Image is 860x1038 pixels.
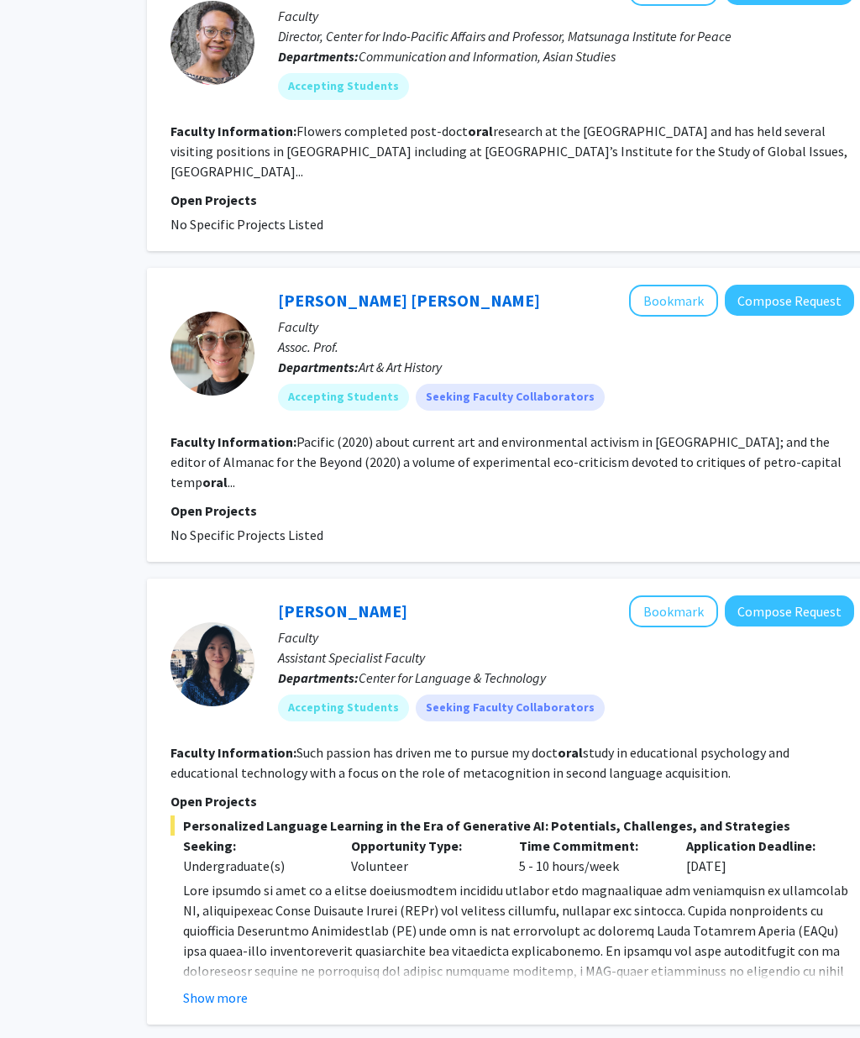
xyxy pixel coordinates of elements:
button: Compose Request to Naiyi Fincham [725,595,854,626]
b: Departments: [278,669,359,686]
mat-chip: Accepting Students [278,695,409,721]
p: Seeking: [183,836,326,856]
b: Faculty Information: [170,433,296,450]
b: oral [468,123,493,139]
a: [PERSON_NAME] [278,600,407,621]
b: oral [558,744,583,761]
p: Opportunity Type: [351,836,494,856]
b: Faculty Information: [170,744,296,761]
span: Center for Language & Technology [359,669,546,686]
p: Director, Center for Indo-Pacific Affairs and Professor, Matsunaga Institute for Peace [278,26,854,46]
fg-read-more: Such passion has driven me to pursue my doct study in educational psychology and educational tech... [170,744,789,781]
b: Departments: [278,359,359,375]
span: No Specific Projects Listed [170,527,323,543]
span: Personalized Language Learning in the Era of Generative AI: Potentials, Challenges, and Strategies [170,815,854,836]
button: Compose Request to Jaimey Hamilton Faris [725,285,854,316]
mat-chip: Seeking Faculty Collaborators [416,695,605,721]
mat-chip: Seeking Faculty Collaborators [416,384,605,411]
span: No Specific Projects Listed [170,216,323,233]
a: [PERSON_NAME] [PERSON_NAME] [278,290,540,311]
p: Open Projects [170,190,854,210]
b: oral [202,474,228,490]
p: Assoc. Prof. [278,337,854,357]
b: Faculty Information: [170,123,296,139]
div: [DATE] [674,836,842,876]
button: Add Naiyi Fincham to Bookmarks [629,595,718,627]
fg-read-more: Flowers completed post-doct research at the [GEOGRAPHIC_DATA] and has held several visiting posit... [170,123,847,180]
mat-chip: Accepting Students [278,73,409,100]
p: Application Deadline: [686,836,829,856]
iframe: Chat [13,962,71,1025]
p: Faculty [278,317,854,337]
span: Art & Art History [359,359,442,375]
b: Departments: [278,48,359,65]
div: 5 - 10 hours/week [506,836,674,876]
p: Open Projects [170,791,854,811]
p: Time Commitment: [519,836,662,856]
p: Assistant Specialist Faculty [278,647,854,668]
div: Volunteer [338,836,506,876]
div: Undergraduate(s) [183,856,326,876]
mat-chip: Accepting Students [278,384,409,411]
fg-read-more: Pacific (2020) about current art and environmental activism in [GEOGRAPHIC_DATA]; and the editor ... [170,433,842,490]
p: Open Projects [170,501,854,521]
span: Communication and Information, Asian Studies [359,48,616,65]
p: Faculty [278,6,854,26]
p: Faculty [278,627,854,647]
button: Show more [183,988,248,1008]
button: Add Jaimey Hamilton Faris to Bookmarks [629,285,718,317]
